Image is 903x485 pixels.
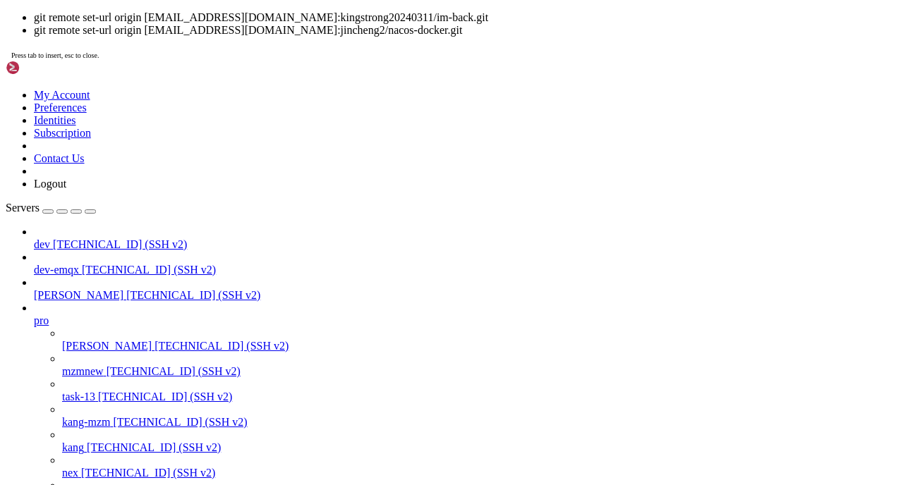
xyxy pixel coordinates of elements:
span: => => naming to [DOMAIN_NAME][URL] 0.0s [6,334,519,345]
span: pro [34,314,49,326]
a: Contact Us [34,152,85,164]
span: => => transferring context: 180.06MB 1.1s [6,240,666,252]
span: INFO [11,64,34,75]
span: ✗ [124,357,130,369]
span: ➜ [6,357,11,369]
li: kang [TECHNICAL_ID] (SSH v2) [62,429,897,454]
span: => [internal] load build definition from Dockerfile 0.0s [6,158,666,169]
x-row: [ ] [6,87,719,99]
span: [TECHNICAL_ID] (SSH v2) [154,340,289,352]
span: INFO [11,6,34,17]
x-row: [+] Building 6.6s (10/10) FINISHED docker:default [6,147,719,159]
span: install:2.5.2:install [56,29,175,40]
span: INFO [11,53,34,64]
span: [TECHNICAL_ID] (SSH v2) [107,365,241,377]
a: dev-emqx [TECHNICAL_ID] (SSH v2) [34,264,897,276]
li: [PERSON_NAME] [TECHNICAL_ID] (SSH v2) [62,327,897,352]
span: [TECHNICAL_ID] (SSH v2) [98,391,232,403]
a: kang-mzm [TECHNICAL_ID] (SSH v2) [62,416,897,429]
span: ------------------------------------------------------------------------ [40,64,446,75]
span: => CACHED [3/5] RUN mkdir -p /jeecg-boot/config/jeecg/ 0.0s [6,264,666,275]
span: => exporting to image 1.1s [6,299,666,310]
span: => => exporting layers 1.1s [6,310,666,321]
span: => CACHED [2/5] COPY ip2region.xdb /data/ip2region.xdb 0.0s [6,252,666,263]
li: git remote set-url origin [EMAIL_ADDRESS][DOMAIN_NAME]:jincheng2/nacos-docker.git [34,24,897,37]
a: nex [TECHNICAL_ID] (SSH v2) [62,467,897,479]
x-row: [ ] Installing /root/repo/im-back/pom.xml to /root/.m2/repository/org/jeecg/im/1.0.0/im-1.0.0.pom [6,53,719,65]
span: [PERSON_NAME] [62,340,152,352]
x-row: [ ] [6,76,719,88]
span: ------------------------------------------------------------------------ [40,123,446,134]
a: [PERSON_NAME] [TECHNICAL_ID] (SSH v2) [62,340,897,352]
x-row: [ ] [6,64,719,76]
div: (53, 32) [321,381,327,393]
span: repo [11,369,34,380]
span: dev [34,238,50,250]
span: INFO [11,76,34,87]
span: => CACHED [4/5] WORKDIR /jeecg-boot 菜单 0.0s [6,275,686,286]
span: master [90,381,124,392]
span: => => transferring context: 2B 0.0s [6,205,666,216]
a: Logout [34,178,66,190]
span: ➜ [6,369,11,380]
li: kang-mzm [TECHNICAL_ID] (SSH v2) [62,403,897,429]
x-row: [ ] Total time: 8.238 s [6,99,719,111]
li: mzmnew [TECHNICAL_ID] (SSH v2) [62,352,897,378]
span: INFO [11,18,34,29]
span: BUILD SUCCESS [40,76,113,87]
img: Shellngn [6,61,87,75]
x-row: [ ] [6,18,719,30]
a: Subscription [34,127,91,139]
span: => => transferring dockerfile: 298B 0.0s [6,170,666,181]
li: nex [TECHNICAL_ID] (SSH v2) [62,454,897,479]
span: [PERSON_NAME] [34,289,123,301]
li: git remote set-url origin [EMAIL_ADDRESS][DOMAIN_NAME]:kingstrong20240311/im-back.git [34,11,897,24]
span: --- [40,29,56,40]
span: INFO [11,111,34,123]
x-row: [ ] Finished at: [DATE]T19:32:30+08:00 [6,111,719,123]
span: => => writing image sha256:7c64e11d09a5a50289b99b138b71403da57c4b01ee98fe2bdfbab032026b22d5 0.0s [6,322,666,333]
span: task-13 [62,391,95,403]
span: master [85,357,119,369]
x-row: cd im-admin [6,369,719,381]
x-row: [ ] [6,123,719,135]
span: Servers [6,202,40,214]
span: im [288,29,299,40]
span: => [1/5] FROM [DOMAIN_NAME][URL] 0.0s [6,216,220,228]
a: Servers [6,202,96,214]
span: git:( [62,381,90,392]
span: [TECHNICAL_ID] (SSH v2) [87,441,221,453]
x-row: [ ] Replacing main artifact with repackaged archive [6,6,719,18]
span: INFO [11,41,34,52]
a: task-13 [TECHNICAL_ID] (SSH v2) [62,391,897,403]
span: => [internal] load metadata for [DOMAIN_NAME][URL] 1.8s [6,181,593,192]
span: dev-emqx [34,264,79,276]
span: INFO [11,29,34,40]
a: mzmnew [TECHNICAL_ID] (SSH v2) [62,365,897,378]
li: [PERSON_NAME] [TECHNICAL_ID] (SSH v2) [34,276,897,302]
a: Identities [34,114,76,126]
span: [TECHNICAL_ID] (SSH v2) [113,416,247,428]
span: Press tab to insert, esc to close. [11,51,99,59]
span: mzmnew [62,365,104,377]
x-row: [ ] Installing /root/repo/im-back/target/im-1.0.0.jar to /root/.m2/repository/org/jeecg/im/1.0.0/... [6,41,719,53]
span: ------------------------------------------------------------------------ [40,87,446,99]
span: --- [299,29,316,40]
span: INFO [11,123,34,134]
span: [TECHNICAL_ID] (SSH v2) [81,467,215,479]
span: ➜ [6,381,11,392]
span: im-admin [11,381,56,392]
x-row: git remote set-url origin [6,381,719,393]
span: nex [62,467,78,479]
li: task-13 [TECHNICAL_ID] (SSH v2) [62,378,897,403]
span: INFO [11,87,34,99]
li: dev-emqx [TECHNICAL_ID] (SSH v2) [34,251,897,276]
a: My Account [34,89,90,101]
span: WARNING [11,135,51,146]
span: git:( [56,357,85,369]
span: => [5/5] ADD ./target/im-1.0.0.jar ./ 2.5s [6,287,666,298]
span: (default-install) @ [181,29,288,40]
span: [TECHNICAL_ID] (SSH v2) [82,264,216,276]
a: Preferences [34,102,87,113]
span: [TECHNICAL_ID] (SSH v2) [53,238,187,250]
